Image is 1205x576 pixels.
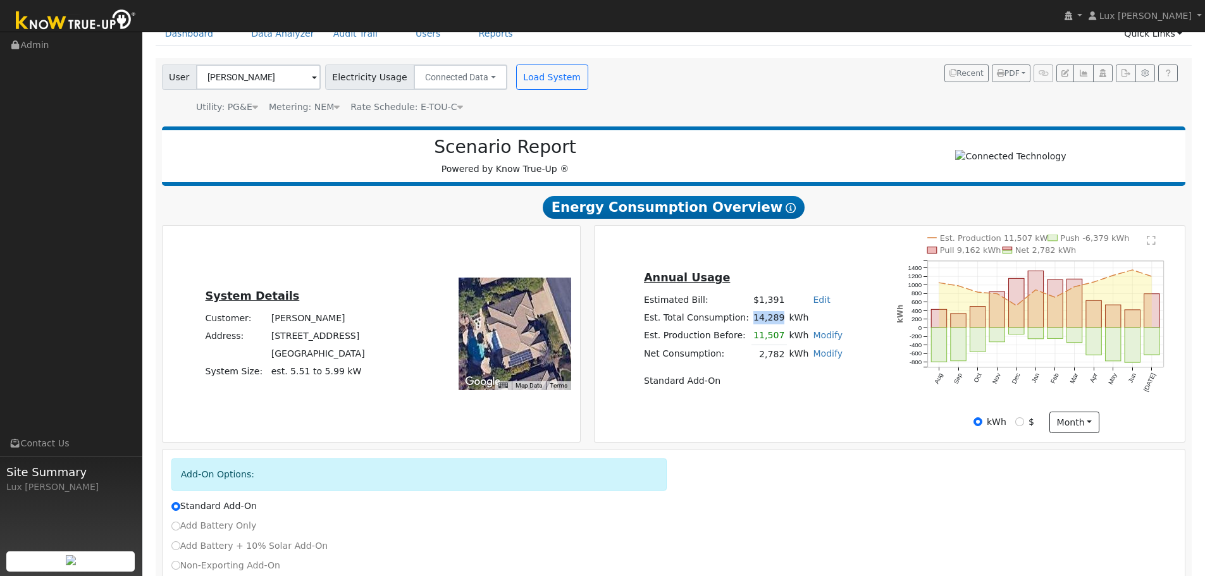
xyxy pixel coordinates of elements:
[896,305,905,323] text: kWh
[918,324,922,331] text: 0
[1073,286,1076,288] circle: onclick=""
[196,64,321,90] input: Select a User
[1115,22,1192,46] a: Quick Links
[171,559,280,572] label: Non-Exporting Add-On
[911,290,922,297] text: 800
[269,101,340,114] div: Metering: NEM
[168,137,843,176] div: Powered by Know True-Up ®
[516,381,542,390] button: Map Data
[955,150,1066,163] img: Connected Technology
[1047,328,1063,338] rect: onclick=""
[325,64,414,90] span: Electricity Usage
[1009,278,1024,328] rect: onclick=""
[911,298,922,305] text: 600
[1135,64,1155,82] button: Settings
[910,358,922,365] text: -800
[751,291,787,309] td: $1,391
[1132,269,1134,271] circle: onclick=""
[1125,310,1140,328] rect: onclick=""
[6,463,135,481] span: Site Summary
[1015,245,1077,255] text: Net 2,782 kWh
[269,327,367,345] td: [STREET_ADDRESS]
[989,328,1004,342] rect: onclick=""
[813,348,843,358] a: Modify
[787,327,811,345] td: kWh
[751,309,787,327] td: 14,289
[911,307,922,314] text: 400
[203,363,269,381] td: System Size:
[203,327,269,345] td: Address:
[641,345,751,364] td: Net Consumption:
[269,345,367,363] td: [GEOGRAPHIC_DATA]
[992,64,1030,82] button: PDF
[1089,372,1099,384] text: Apr
[156,22,223,46] a: Dashboard
[1144,328,1159,355] rect: onclick=""
[1127,372,1138,384] text: Jun
[1067,328,1082,343] rect: onclick=""
[516,64,588,90] button: Load System
[931,328,946,362] rect: onclick=""
[171,499,257,513] label: Standard Add-On
[1073,64,1093,82] button: Multi-Series Graph
[171,502,180,511] input: Standard Add-On
[787,345,811,364] td: kWh
[242,22,324,46] a: Data Analyzer
[1061,233,1130,243] text: Push -6,379 kWh
[997,69,1020,78] span: PDF
[1054,296,1056,298] circle: onclick=""
[973,417,982,426] input: kWh
[910,350,922,357] text: -600
[171,561,180,570] input: Non-Exporting Add-On
[787,309,845,327] td: kWh
[1056,64,1074,82] button: Edit User
[1093,64,1113,82] button: Login As
[1158,64,1178,82] a: Help Link
[498,381,507,390] button: Keyboard shortcuts
[1086,328,1101,355] rect: onclick=""
[1106,305,1121,328] rect: onclick=""
[940,245,1001,255] text: Pull 9,162 kWh
[550,382,567,389] a: Terms
[1015,304,1018,307] circle: onclick=""
[1107,372,1118,386] text: May
[1011,372,1022,385] text: Dec
[970,328,986,352] rect: onclick=""
[543,196,805,219] span: Energy Consumption Overview
[1047,279,1063,328] rect: onclick=""
[1112,274,1115,277] circle: onclick=""
[1151,275,1153,278] circle: onclick=""
[1009,328,1024,334] rect: onclick=""
[1030,372,1041,384] text: Jan
[1106,328,1121,361] rect: onclick=""
[938,281,941,284] circle: onclick=""
[989,291,1004,328] rect: onclick=""
[324,22,387,46] a: Audit Trail
[931,309,946,328] rect: onclick=""
[786,203,796,213] i: Show Help
[972,372,983,384] text: Oct
[1144,294,1159,328] rect: onclick=""
[813,330,843,340] a: Modify
[9,7,142,35] img: Know True-Up
[1049,372,1060,384] text: Feb
[940,233,1053,243] text: Est. Production 11,507 kWh
[957,285,960,287] circle: onclick=""
[271,366,362,376] span: est. 5.51 to 5.99 kW
[644,271,730,284] u: Annual Usage
[987,415,1006,429] label: kWh
[944,64,989,82] button: Recent
[1116,64,1135,82] button: Export Interval Data
[908,281,922,288] text: 1000
[414,64,507,90] button: Connected Data
[1067,279,1082,328] rect: onclick=""
[953,372,964,385] text: Sep
[970,307,986,328] rect: onclick=""
[462,374,504,390] img: Google
[1049,412,1099,433] button: month
[469,22,522,46] a: Reports
[171,541,180,550] input: Add Battery + 10% Solar Add-On
[1035,289,1037,291] circle: onclick=""
[951,314,966,328] rect: onclick=""
[641,327,751,345] td: Est. Production Before:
